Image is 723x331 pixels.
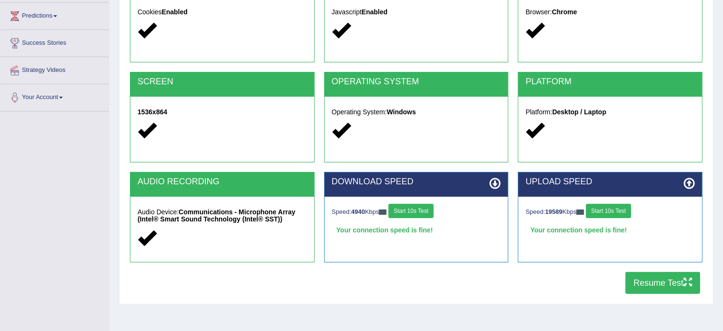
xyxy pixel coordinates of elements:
h5: Audio Device: [138,209,307,223]
strong: Desktop / Laptop [552,108,606,116]
button: Resume Test [625,272,700,294]
a: Predictions [0,3,109,27]
strong: 4940 [351,208,365,215]
strong: 19589 [545,208,563,215]
div: Speed: Kbps [525,204,695,221]
h5: Javascript [332,9,501,16]
img: ajax-loader-fb-connection.gif [379,210,386,215]
strong: Windows [387,108,416,116]
h5: Operating System: [332,109,501,116]
strong: Chrome [552,8,577,16]
button: Start 10s Test [586,204,631,218]
h2: AUDIO RECORDING [138,177,307,187]
strong: Enabled [362,8,387,16]
div: Speed: Kbps [332,204,501,221]
strong: Enabled [162,8,188,16]
h2: SCREEN [138,77,307,87]
a: Your Account [0,84,109,108]
h5: Browser: [525,9,695,16]
div: Your connection speed is fine! [332,223,501,237]
h2: PLATFORM [525,77,695,87]
h2: DOWNLOAD SPEED [332,177,501,187]
h5: Platform: [525,109,695,116]
h5: Cookies [138,9,307,16]
h2: OPERATING SYSTEM [332,77,501,87]
h2: UPLOAD SPEED [525,177,695,187]
a: Strategy Videos [0,57,109,81]
div: Your connection speed is fine! [525,223,695,237]
button: Start 10s Test [388,204,434,218]
img: ajax-loader-fb-connection.gif [576,210,584,215]
strong: 1536x864 [138,108,167,116]
a: Success Stories [0,30,109,54]
strong: Communications - Microphone Array (Intel® Smart Sound Technology (Intel® SST)) [138,208,296,223]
